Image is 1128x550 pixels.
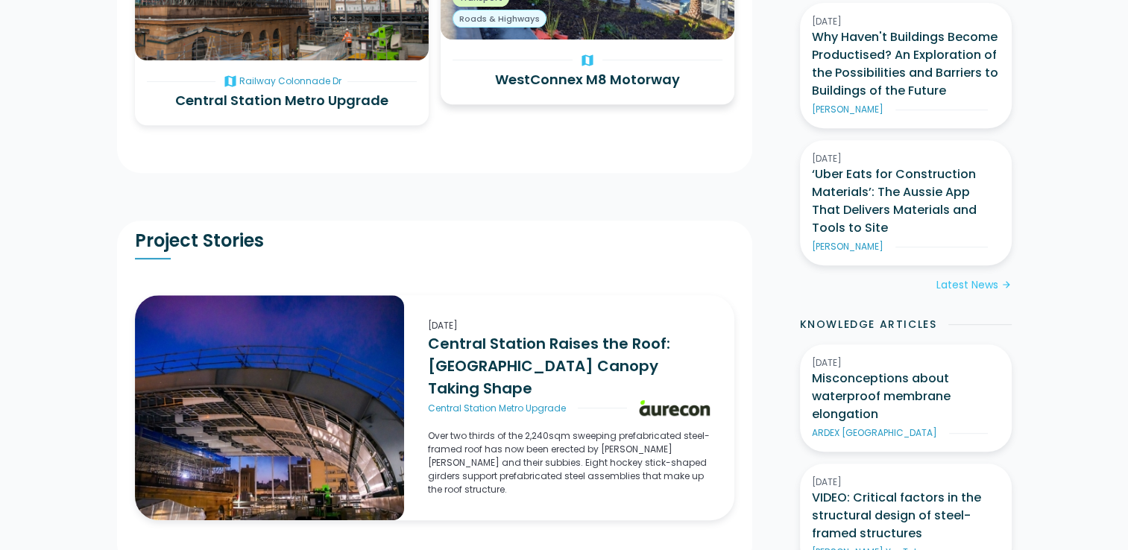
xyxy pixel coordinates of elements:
div: Latest News [936,277,998,293]
a: Central Station Raises the Roof: Northern Concourse Canopy Taking Shape[DATE]Central Station Rais... [135,295,734,520]
div: ARDEX [GEOGRAPHIC_DATA] [812,426,937,440]
h3: ‘Uber Eats for Construction Materials’: The Aussie App That Delivers Materials and Tools to Site [812,165,1000,237]
div: Central Station Metro Upgrade [428,402,566,415]
h3: WestConnex M8 Motorway [453,69,722,89]
div: Railway Colonnade Dr [239,75,341,88]
h3: Central Station Raises the Roof: [GEOGRAPHIC_DATA] Canopy Taking Shape [428,332,710,399]
h2: Project Stories [135,230,435,252]
a: Roads & Highways [453,10,546,28]
a: [DATE]‘Uber Eats for Construction Materials’: The Aussie App That Delivers Materials and Tools to... [800,140,1012,265]
a: [DATE]Misconceptions about waterproof membrane elongationARDEX [GEOGRAPHIC_DATA] [800,344,1012,452]
div: [PERSON_NAME] [812,240,883,253]
h3: VIDEO: Critical factors in the structural design of steel-framed structures [812,489,1000,543]
p: Over two thirds of the 2,240sqm sweeping prefabricated steel-framed roof has now been erected by ... [428,429,710,496]
div: [DATE] [812,475,1000,489]
h3: Misconceptions about waterproof membrane elongation [812,370,1000,423]
div: [DATE] [812,152,1000,165]
a: Latest Newsarrow_forward [936,277,1012,293]
h3: Why Haven't Buildings Become Productised? An Exploration of the Possibilities and Barriers to Bui... [812,28,1000,100]
div: map [579,51,596,69]
div: [PERSON_NAME] [812,103,883,116]
div: map [221,72,239,90]
div: arrow_forward [1001,278,1012,293]
img: Central Station Raises the Roof: Northern Concourse Canopy Taking Shape [639,399,710,417]
div: [DATE] [812,15,1000,28]
div: [DATE] [812,356,1000,370]
div: [DATE] [428,319,710,332]
a: [DATE]Why Haven't Buildings Become Productised? An Exploration of the Possibilities and Barriers ... [800,3,1012,128]
h2: Knowledge Articles [800,317,937,332]
h3: Central Station Metro Upgrade [147,90,417,110]
img: Central Station Raises the Roof: Northern Concourse Canopy Taking Shape [135,295,405,520]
